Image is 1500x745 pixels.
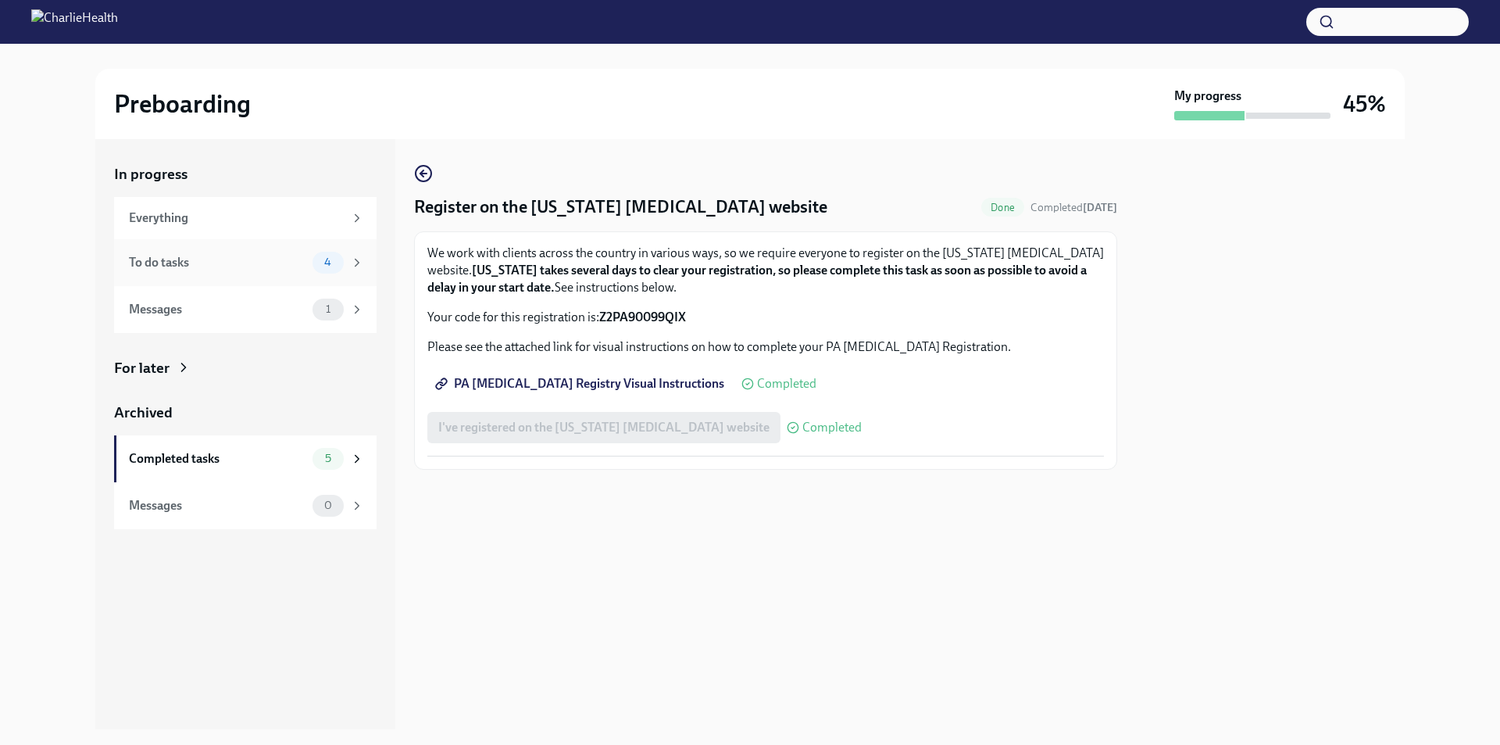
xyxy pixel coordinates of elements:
[315,500,341,511] span: 0
[316,453,341,464] span: 5
[802,421,862,434] span: Completed
[129,497,306,514] div: Messages
[1030,200,1117,215] span: October 8th, 2025 20:23
[114,197,377,239] a: Everything
[438,376,724,392] span: PA [MEDICAL_DATA] Registry Visual Instructions
[1343,90,1386,118] h3: 45%
[114,164,377,184] a: In progress
[316,303,340,315] span: 1
[1083,201,1117,214] strong: [DATE]
[315,256,341,268] span: 4
[129,450,306,467] div: Completed tasks
[114,286,377,333] a: Messages1
[599,310,686,324] strong: Z2PA90099QIX
[414,195,827,219] h4: Register on the [US_STATE] [MEDICAL_DATA] website
[427,368,735,399] a: PA [MEDICAL_DATA] Registry Visual Instructions
[757,378,816,390] span: Completed
[114,358,170,378] div: For later
[427,338,1104,356] p: Please see the attached link for visual instructions on how to complete your PA [MEDICAL_DATA] Re...
[1030,201,1117,214] span: Completed
[114,482,377,529] a: Messages0
[129,210,344,227] div: Everything
[114,403,377,423] a: Archived
[114,435,377,482] a: Completed tasks5
[114,358,377,378] a: For later
[129,254,306,271] div: To do tasks
[427,263,1087,295] strong: [US_STATE] takes several days to clear your registration, so please complete this task as soon as...
[427,309,1104,326] p: Your code for this registration is:
[114,239,377,286] a: To do tasks4
[981,202,1024,213] span: Done
[129,301,306,318] div: Messages
[427,245,1104,296] p: We work with clients across the country in various ways, so we require everyone to register on th...
[31,9,118,34] img: CharlieHealth
[1174,88,1241,105] strong: My progress
[114,88,251,120] h2: Preboarding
